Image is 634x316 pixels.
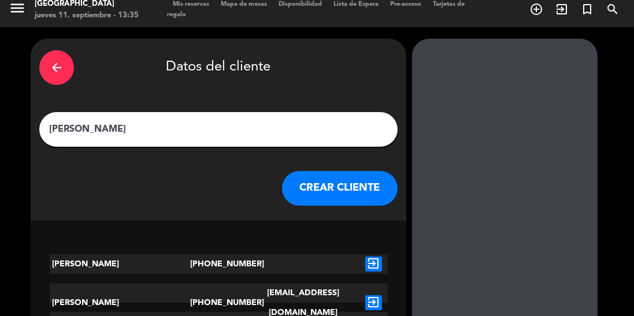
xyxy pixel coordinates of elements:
[365,256,382,272] i: exit_to_app
[365,295,382,310] i: exit_to_app
[580,2,594,16] i: turned_in_not
[50,254,191,274] div: [PERSON_NAME]
[328,1,384,8] span: Lista de Espera
[39,47,398,88] div: Datos del cliente
[529,2,543,16] i: add_circle_outline
[273,1,328,8] span: Disponibilidad
[48,121,389,137] input: Escriba nombre, correo electrónico o número de teléfono...
[282,171,398,206] button: CREAR CLIENTE
[606,2,620,16] i: search
[190,254,247,274] div: [PHONE_NUMBER]
[35,10,139,21] div: jueves 11. septiembre - 13:35
[555,2,569,16] i: exit_to_app
[384,1,427,8] span: Pre-acceso
[50,61,64,75] i: arrow_back
[167,1,215,8] span: Mis reservas
[215,1,273,8] span: Mapa de mesas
